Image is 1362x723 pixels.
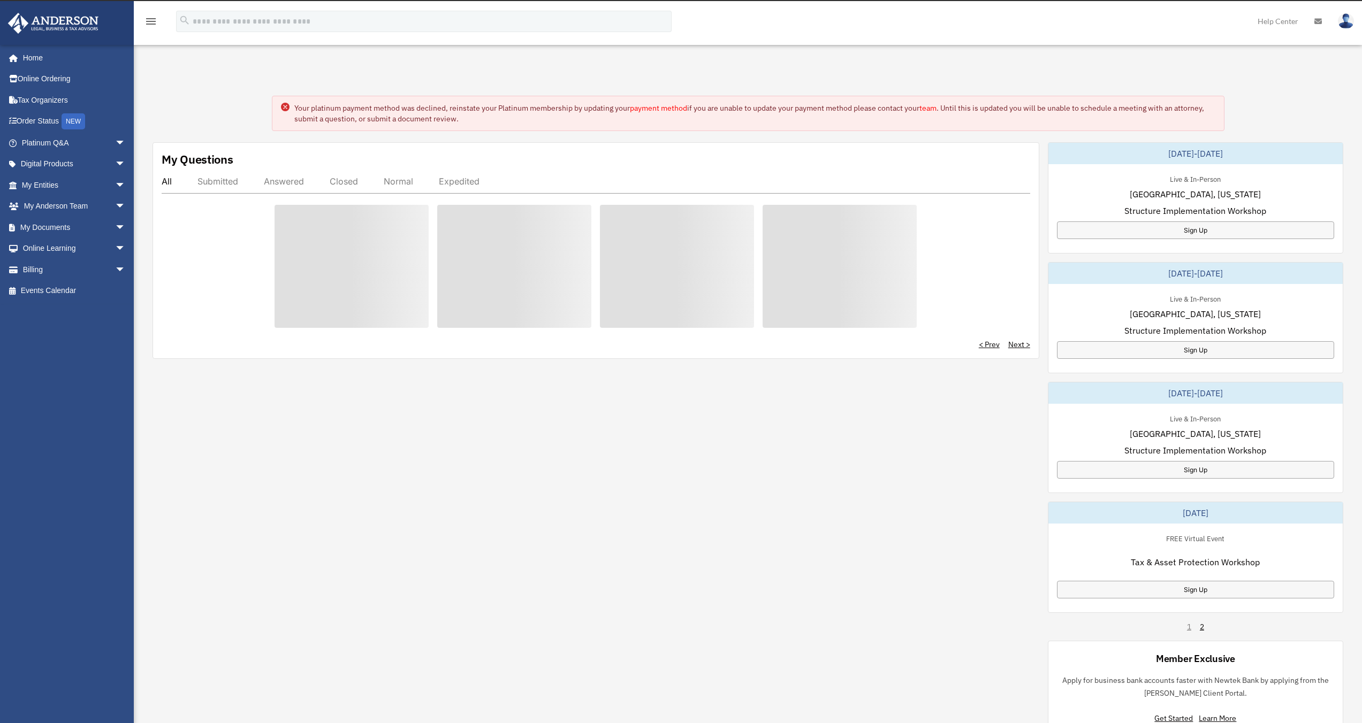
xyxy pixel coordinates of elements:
div: Member Exclusive [1156,652,1235,665]
a: Home [7,47,136,68]
a: My Documentsarrow_drop_down [7,217,142,238]
span: arrow_drop_down [115,153,136,175]
span: Structure Implementation Workshop [1124,324,1266,337]
a: My Entitiesarrow_drop_down [7,174,142,196]
i: menu [144,15,157,28]
div: [DATE]-[DATE] [1048,382,1343,404]
div: Live & In-Person [1161,412,1229,424]
div: My Questions [162,151,233,167]
span: arrow_drop_down [115,259,136,281]
span: [GEOGRAPHIC_DATA], [US_STATE] [1130,307,1261,320]
a: 2 [1200,621,1204,632]
div: Live & In-Person [1161,173,1229,184]
a: Next > [1008,339,1030,350]
div: Answered [264,176,304,187]
span: arrow_drop_down [115,132,136,154]
div: [DATE] [1048,502,1343,524]
i: search [179,14,191,26]
a: team [919,103,937,113]
div: [DATE]-[DATE] [1048,143,1343,164]
a: Platinum Q&Aarrow_drop_down [7,132,142,153]
div: Expedited [439,176,480,187]
a: Order StatusNEW [7,111,142,133]
div: Normal [384,176,413,187]
a: menu [144,19,157,28]
div: Your platinum payment method was declined, reinstate your Platinum membership by updating your if... [294,103,1215,124]
a: Sign Up [1057,341,1334,359]
a: < Prev [979,339,1000,350]
a: Sign Up [1057,461,1334,479]
div: Closed [330,176,358,187]
a: Events Calendar [7,280,142,302]
div: All [162,176,172,187]
div: Live & In-Person [1161,293,1229,304]
a: Billingarrow_drop_down [7,259,142,280]
a: Learn More [1199,713,1236,723]
span: arrow_drop_down [115,217,136,239]
span: [GEOGRAPHIC_DATA], [US_STATE] [1130,188,1261,201]
a: Sign Up [1057,581,1334,598]
a: Online Learningarrow_drop_down [7,238,142,259]
span: [GEOGRAPHIC_DATA], [US_STATE] [1130,427,1261,440]
span: Structure Implementation Workshop [1124,204,1266,217]
div: NEW [62,113,85,129]
div: Submitted [197,176,238,187]
a: Tax Organizers [7,89,142,111]
a: My Anderson Teamarrow_drop_down [7,196,142,217]
img: User Pic [1338,13,1354,29]
a: Online Ordering [7,68,142,90]
p: Apply for business bank accounts faster with Newtek Bank by applying from the [PERSON_NAME] Clien... [1057,674,1334,700]
img: Anderson Advisors Platinum Portal [5,13,102,34]
div: [DATE]-[DATE] [1048,263,1343,284]
a: Digital Productsarrow_drop_down [7,153,142,175]
div: FREE Virtual Event [1158,532,1233,543]
a: Get Started [1154,713,1197,723]
span: Tax & Asset Protection Workshop [1131,556,1260,568]
a: Sign Up [1057,221,1334,239]
span: arrow_drop_down [115,174,136,196]
span: Structure Implementation Workshop [1124,444,1266,457]
span: arrow_drop_down [115,238,136,260]
a: payment method [630,103,687,113]
span: arrow_drop_down [115,196,136,218]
